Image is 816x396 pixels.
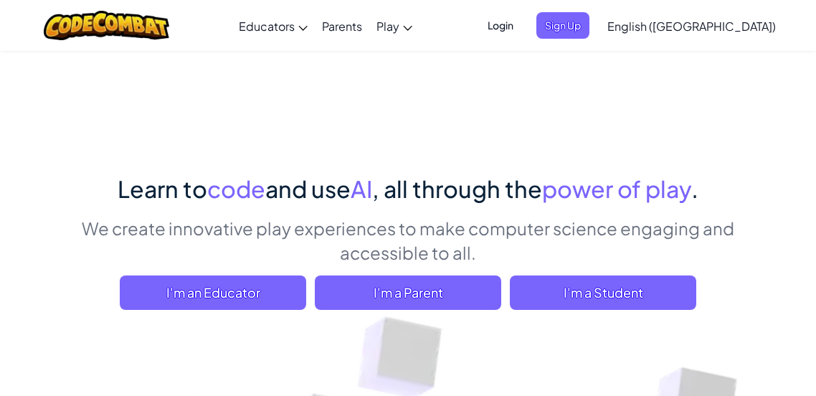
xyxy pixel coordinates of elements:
a: Parents [315,6,369,45]
span: power of play [542,174,691,203]
span: Play [376,19,399,34]
span: Learn to [118,174,207,203]
button: I'm a Student [510,275,696,310]
button: Sign Up [536,12,589,39]
p: We create innovative play experiences to make computer science engaging and accessible to all. [71,216,745,265]
a: I'm a Parent [315,275,501,310]
span: AI [351,174,372,203]
a: Play [369,6,419,45]
img: CodeCombat logo [44,11,169,40]
span: and use [265,174,351,203]
a: English ([GEOGRAPHIC_DATA]) [600,6,783,45]
span: , all through the [372,174,542,203]
span: English ([GEOGRAPHIC_DATA]) [607,19,776,34]
button: Login [479,12,522,39]
a: Educators [232,6,315,45]
a: I'm an Educator [120,275,306,310]
span: Educators [239,19,295,34]
span: code [207,174,265,203]
span: . [691,174,698,203]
